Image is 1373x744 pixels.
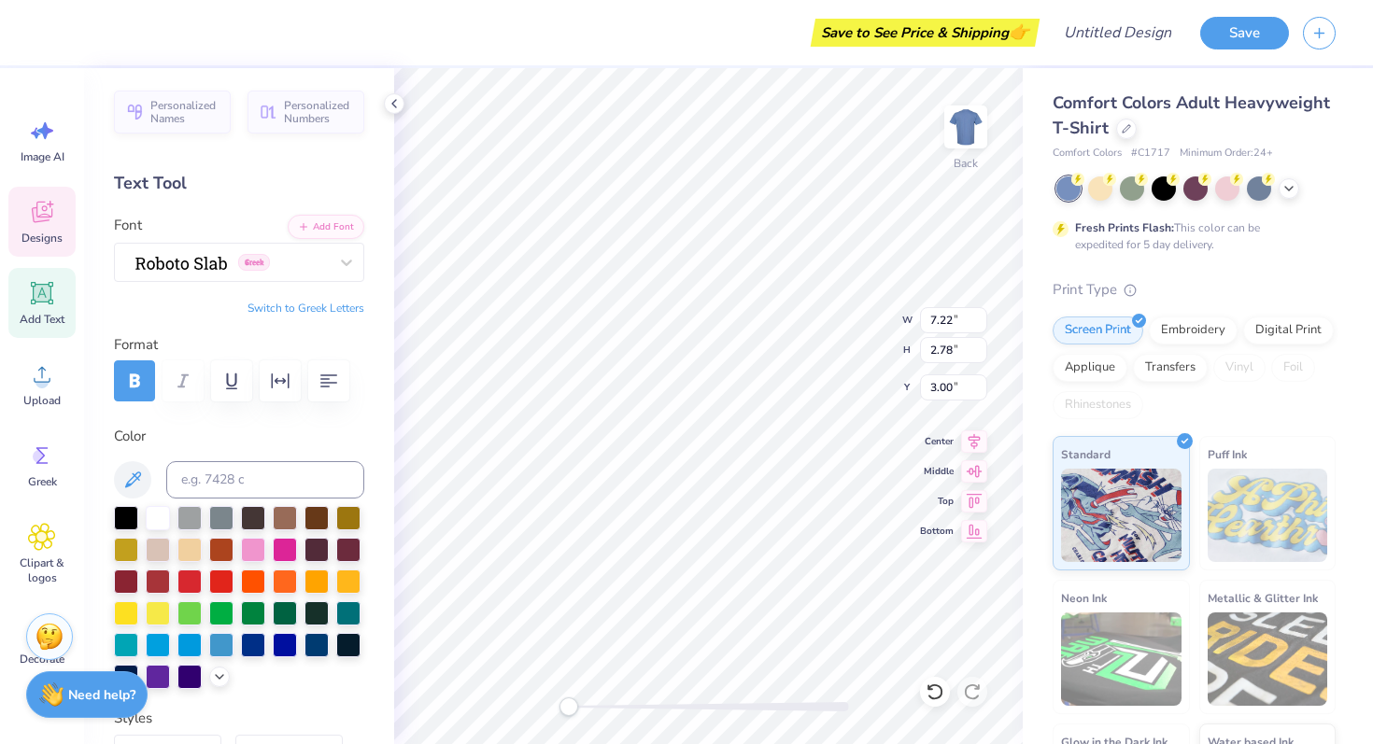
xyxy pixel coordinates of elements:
input: Untitled Design [1049,14,1186,51]
div: Accessibility label [559,697,578,716]
img: Neon Ink [1061,612,1182,706]
span: Image AI [21,149,64,164]
span: Top [920,494,954,509]
strong: Fresh Prints Flash: [1075,220,1174,235]
button: Switch to Greek Letters [248,301,364,316]
span: Comfort Colors Adult Heavyweight T-Shirt [1053,91,1330,139]
div: Applique [1053,354,1127,382]
div: Text Tool [114,171,364,196]
span: Add Text [20,312,64,327]
span: Middle [920,464,954,479]
span: Neon Ink [1061,588,1107,608]
span: # C1717 [1131,146,1170,161]
span: Standard [1061,444,1111,464]
div: Screen Print [1053,316,1143,344]
button: Add Font [288,215,364,239]
span: Minimum Order: 24 + [1180,146,1273,161]
div: Print Type [1053,279,1336,301]
span: 👉 [1009,21,1029,43]
span: Clipart & logos [11,555,73,585]
div: Foil [1271,354,1315,382]
span: Puff Ink [1208,444,1247,464]
label: Color [114,426,364,447]
div: Digital Print [1243,316,1334,344]
input: e.g. 7428 c [166,461,364,498]
span: Designs [21,231,63,246]
img: Puff Ink [1208,469,1328,562]
label: Format [114,334,364,356]
span: Personalized Names [150,99,219,125]
div: Embroidery [1149,316,1238,344]
button: Save [1200,17,1289,49]
button: Personalized Names [114,91,231,133]
span: Metallic & Glitter Ink [1208,588,1318,608]
div: Back [954,155,978,172]
strong: Need help? [68,686,135,704]
span: Greek [28,474,57,489]
div: Transfers [1133,354,1208,382]
div: This color can be expedited for 5 day delivery. [1075,219,1305,253]
span: Personalized Numbers [284,99,353,125]
span: Center [920,434,954,449]
img: Back [947,108,984,146]
img: Standard [1061,469,1182,562]
span: Comfort Colors [1053,146,1122,161]
button: Personalized Numbers [248,91,364,133]
span: Decorate [20,652,64,667]
span: Bottom [920,524,954,539]
div: Rhinestones [1053,391,1143,419]
label: Font [114,215,142,236]
span: Upload [23,393,61,408]
div: Save to See Price & Shipping [815,19,1035,47]
div: Vinyl [1213,354,1266,382]
img: Metallic & Glitter Ink [1208,612,1328,706]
